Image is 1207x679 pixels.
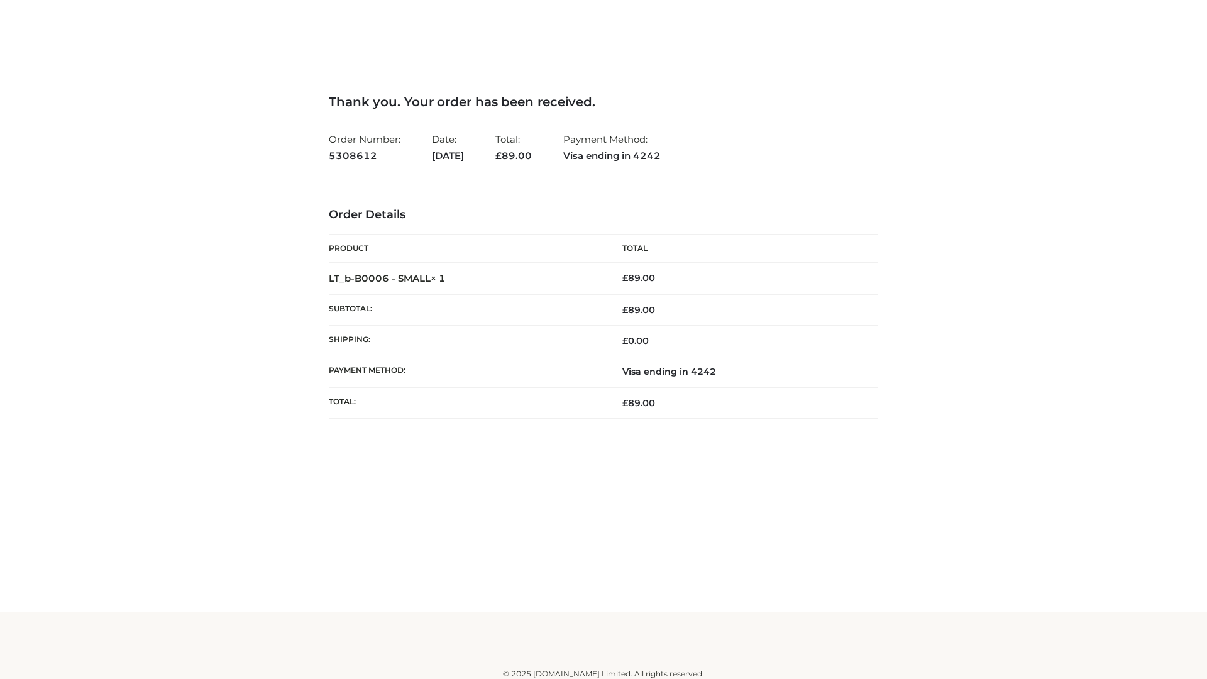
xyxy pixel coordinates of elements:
span: £ [622,304,628,316]
th: Total: [329,387,603,418]
li: Date: [432,128,464,167]
li: Payment Method: [563,128,661,167]
th: Subtotal: [329,294,603,325]
th: Product [329,235,603,263]
span: £ [495,150,502,162]
td: Visa ending in 4242 [603,356,878,387]
bdi: 0.00 [622,335,649,346]
th: Total [603,235,878,263]
h3: Thank you. Your order has been received. [329,94,878,109]
bdi: 89.00 [622,272,655,284]
li: Total: [495,128,532,167]
strong: LT_b-B0006 - SMALL [329,272,446,284]
strong: [DATE] [432,148,464,164]
th: Shipping: [329,326,603,356]
th: Payment method: [329,356,603,387]
span: £ [622,335,628,346]
strong: 5308612 [329,148,400,164]
span: £ [622,272,628,284]
span: 89.00 [622,397,655,409]
span: 89.00 [622,304,655,316]
li: Order Number: [329,128,400,167]
span: £ [622,397,628,409]
h3: Order Details [329,208,878,222]
span: 89.00 [495,150,532,162]
strong: Visa ending in 4242 [563,148,661,164]
strong: × 1 [431,272,446,284]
